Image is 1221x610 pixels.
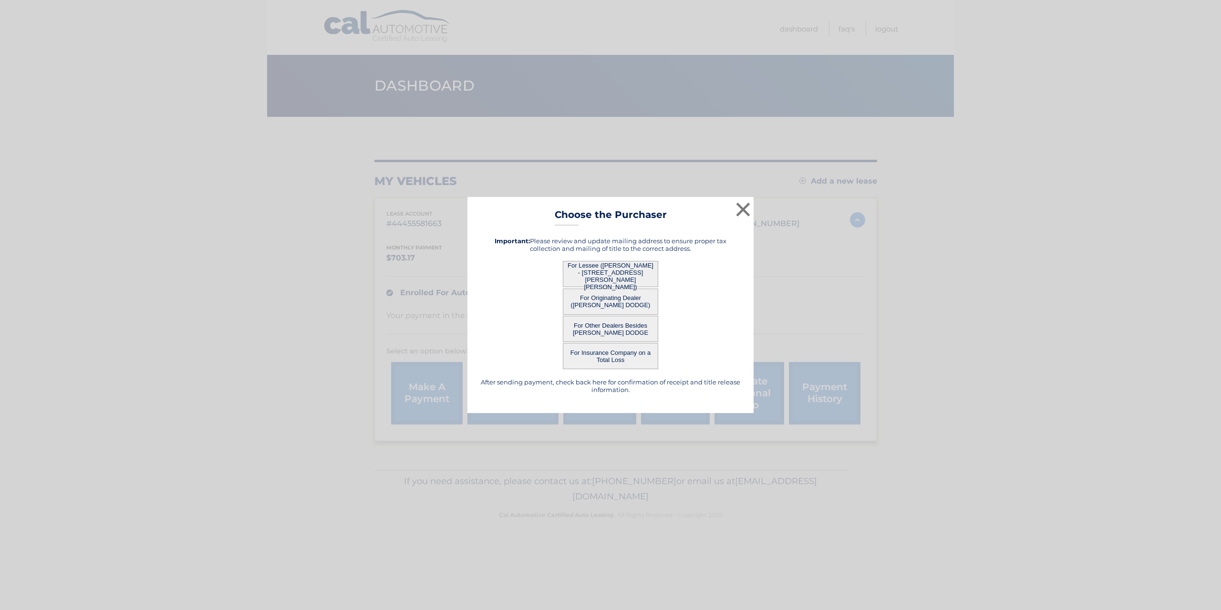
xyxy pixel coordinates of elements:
[563,343,658,369] button: For Insurance Company on a Total Loss
[563,316,658,342] button: For Other Dealers Besides [PERSON_NAME] DODGE
[479,378,742,393] h5: After sending payment, check back here for confirmation of receipt and title release information.
[479,237,742,252] h5: Please review and update mailing address to ensure proper tax collection and mailing of title to ...
[495,237,530,245] strong: Important:
[734,200,753,219] button: ×
[555,209,667,226] h3: Choose the Purchaser
[563,289,658,315] button: For Originating Dealer ([PERSON_NAME] DODGE)
[563,261,658,287] button: For Lessee ([PERSON_NAME] - [STREET_ADDRESS][PERSON_NAME][PERSON_NAME])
